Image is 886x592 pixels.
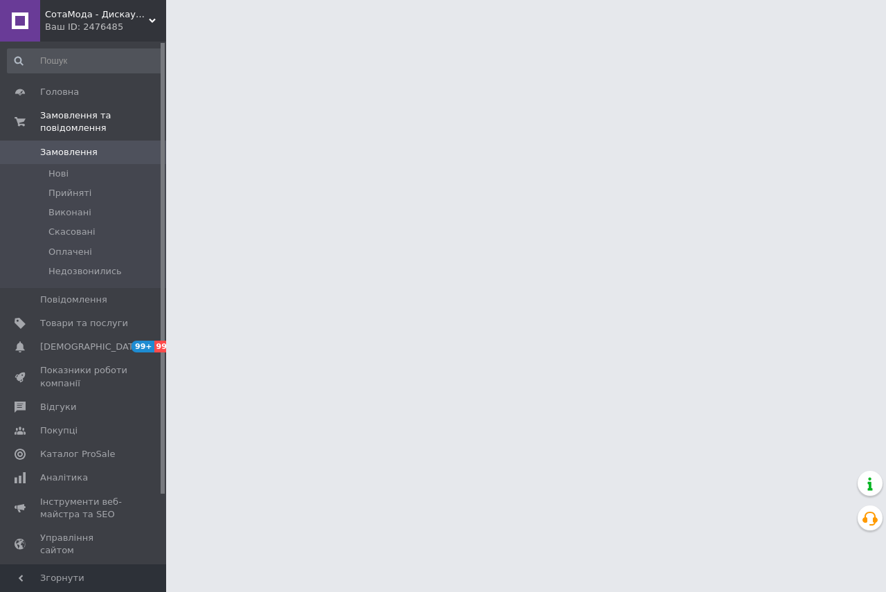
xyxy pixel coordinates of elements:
[48,168,69,180] span: Нові
[132,341,154,352] span: 99+
[40,86,79,98] span: Головна
[7,48,163,73] input: Пошук
[40,472,88,484] span: Аналітика
[40,294,107,306] span: Повідомлення
[40,341,143,353] span: [DEMOGRAPHIC_DATA]
[40,532,128,557] span: Управління сайтом
[40,317,128,330] span: Товари та послуги
[40,109,166,134] span: Замовлення та повідомлення
[48,246,92,258] span: Оплачені
[40,146,98,159] span: Замовлення
[40,401,76,413] span: Відгуки
[40,496,128,521] span: Інструменти веб-майстра та SEO
[154,341,177,352] span: 99+
[40,448,115,460] span: Каталог ProSale
[48,265,122,278] span: Недозвонились
[48,206,91,219] span: Виконані
[45,21,166,33] div: Ваш ID: 2476485
[48,187,91,199] span: Прийняті
[45,8,149,21] span: СотаМода - Дискаунтер аксесуарів
[40,424,78,437] span: Покупці
[40,364,128,389] span: Показники роботи компанії
[48,226,96,238] span: Скасовані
